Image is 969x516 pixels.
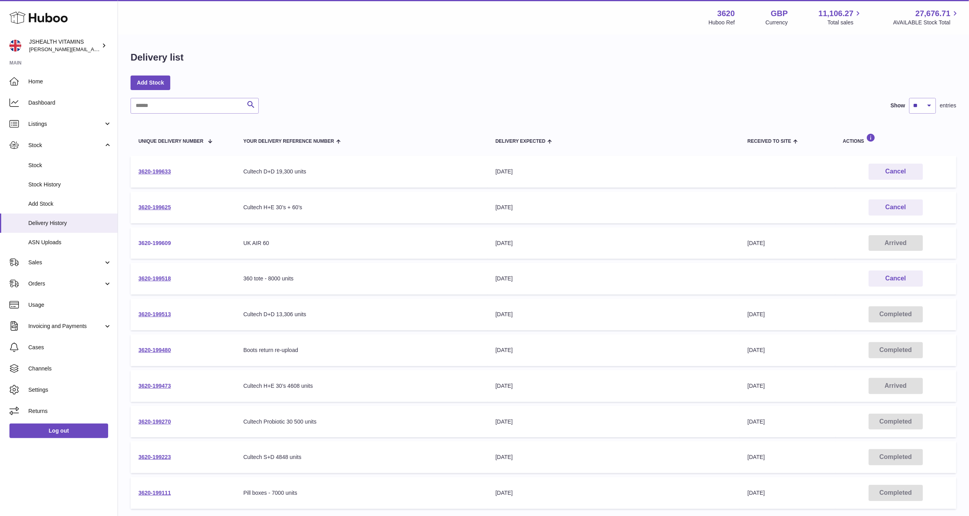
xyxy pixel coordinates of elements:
a: 3620-199609 [138,240,171,246]
div: Cultech S+D 4848 units [243,453,480,461]
span: Received to Site [748,139,791,144]
div: [DATE] [496,382,732,390]
div: JSHEALTH VITAMINS [29,38,100,53]
div: Cultech H+E 30’s 4608 units [243,382,480,390]
a: 3620-199633 [138,168,171,175]
div: Cultech Probiotic 30 500 units [243,418,480,426]
div: Cultech D+D 13,306 units [243,311,480,318]
span: Settings [28,386,112,394]
button: Cancel [869,164,923,180]
a: 3620-199270 [138,418,171,425]
a: 27,676.71 AVAILABLE Stock Total [893,8,960,26]
img: francesca@jshealthvitamins.com [9,40,21,52]
span: [DATE] [748,311,765,317]
a: Log out [9,424,108,438]
span: Orders [28,280,103,287]
span: entries [940,102,956,109]
span: AVAILABLE Stock Total [893,19,960,26]
div: [DATE] [496,204,732,211]
span: ASN Uploads [28,239,112,246]
strong: 3620 [717,8,735,19]
span: Listings [28,120,103,128]
div: Boots return re-upload [243,346,480,354]
span: [DATE] [748,418,765,425]
div: [DATE] [496,240,732,247]
div: Cultech D+D 19,300 units [243,168,480,175]
div: 360 tote - 8000 units [243,275,480,282]
a: Add Stock [131,76,170,90]
span: 11,106.27 [818,8,853,19]
a: 3620-199518 [138,275,171,282]
span: Returns [28,407,112,415]
button: Cancel [869,271,923,287]
h1: Delivery list [131,51,184,64]
span: [PERSON_NAME][EMAIL_ADDRESS][DOMAIN_NAME] [29,46,158,52]
span: Delivery History [28,219,112,227]
a: 3620-199111 [138,490,171,496]
div: [DATE] [496,168,732,175]
span: Home [28,78,112,85]
label: Show [891,102,905,109]
a: 3620-199480 [138,347,171,353]
span: Sales [28,259,103,266]
span: Invoicing and Payments [28,322,103,330]
a: 3620-199625 [138,204,171,210]
span: Channels [28,365,112,372]
div: Pill boxes - 7000 units [243,489,480,497]
span: Dashboard [28,99,112,107]
span: [DATE] [748,383,765,389]
a: 3620-199223 [138,454,171,460]
span: Total sales [827,19,862,26]
div: Huboo Ref [709,19,735,26]
button: Cancel [869,199,923,216]
span: [DATE] [748,240,765,246]
div: [DATE] [496,311,732,318]
div: Currency [766,19,788,26]
span: Your Delivery Reference Number [243,139,334,144]
div: Cultech H+E 30’s + 60’s [243,204,480,211]
span: Cases [28,344,112,351]
div: Actions [843,133,949,144]
div: [DATE] [496,489,732,497]
a: 3620-199473 [138,383,171,389]
span: Delivery Expected [496,139,545,144]
span: Stock [28,142,103,149]
a: 3620-199513 [138,311,171,317]
span: [DATE] [748,347,765,353]
strong: GBP [771,8,788,19]
a: 11,106.27 Total sales [818,8,862,26]
span: Add Stock [28,200,112,208]
span: Stock [28,162,112,169]
div: [DATE] [496,453,732,461]
div: [DATE] [496,346,732,354]
span: Usage [28,301,112,309]
span: [DATE] [748,490,765,496]
div: [DATE] [496,418,732,426]
div: [DATE] [496,275,732,282]
span: 27,676.71 [916,8,951,19]
div: UK AIR 60 [243,240,480,247]
span: [DATE] [748,454,765,460]
span: Stock History [28,181,112,188]
span: Unique Delivery Number [138,139,203,144]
